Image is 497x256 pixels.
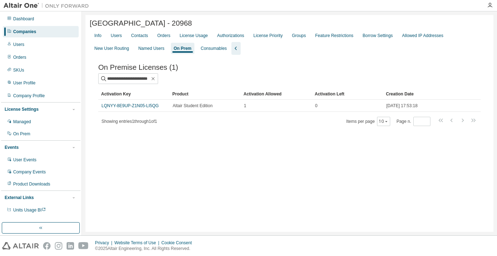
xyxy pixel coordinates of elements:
div: On Prem [13,131,30,137]
div: Activation Key [101,88,167,100]
span: Altair Student Edition [173,103,213,109]
div: License Settings [5,106,38,112]
span: Items per page [346,117,390,126]
p: © 2025 Altair Engineering, Inc. All Rights Reserved. [95,246,196,252]
div: Orders [13,54,26,60]
div: Dashboard [13,16,34,22]
img: altair_logo.svg [2,242,39,250]
div: License Priority [253,33,283,38]
div: Activation Allowed [244,88,309,100]
div: Named Users [138,46,164,51]
div: Cookie Consent [161,240,196,246]
div: Borrow Settings [363,33,393,38]
div: Website Terms of Use [114,240,161,246]
button: 10 [379,119,388,124]
div: Activation Left [315,88,380,100]
div: Managed [13,119,31,125]
div: SKUs [13,67,24,73]
span: [DATE] 17:53:18 [386,103,418,109]
div: License Usage [179,33,208,38]
div: Creation Date [386,88,449,100]
div: Privacy [95,240,114,246]
div: External Links [5,195,34,200]
div: Orders [157,33,171,38]
img: facebook.svg [43,242,51,250]
div: Events [5,145,19,150]
div: Feature Restrictions [315,33,353,38]
div: Consumables [201,46,227,51]
div: Info [94,33,101,38]
div: Groups [292,33,306,38]
div: New User Routing [94,46,129,51]
div: Authorizations [217,33,244,38]
img: Altair One [4,2,93,9]
div: On Prem [174,46,192,51]
div: Users [111,33,122,38]
div: Allowed IP Addresses [402,33,443,38]
span: 1 [244,103,246,109]
img: instagram.svg [55,242,62,250]
div: User Events [13,157,36,163]
div: Contacts [131,33,148,38]
a: LQNYY-8E9UP-Z1N05-LI5QG [101,103,159,108]
img: youtube.svg [78,242,89,250]
div: Product [172,88,238,100]
div: Companies [13,29,36,35]
span: Showing entries 1 through 1 of 1 [101,119,157,124]
div: Users [13,42,24,47]
span: 0 [315,103,318,109]
div: Company Profile [13,93,45,99]
div: User Profile [13,80,36,86]
div: Company Events [13,169,46,175]
img: linkedin.svg [67,242,74,250]
span: [GEOGRAPHIC_DATA] - 20968 [90,19,192,27]
div: Product Downloads [13,181,50,187]
span: Units Usage BI [13,208,46,213]
span: On Premise Licenses (1) [98,63,178,72]
span: Page n. [397,117,430,126]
